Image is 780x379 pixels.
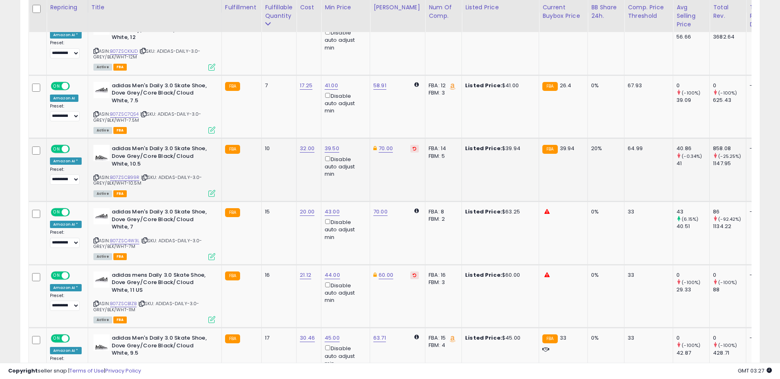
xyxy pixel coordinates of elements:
[50,3,84,12] div: Repricing
[429,279,455,286] div: FBM: 3
[676,271,709,279] div: 0
[560,334,566,342] span: 33
[113,317,127,323] span: FBA
[628,82,667,89] div: 67.93
[676,33,709,41] div: 56.66
[325,155,364,178] div: Disable auto adjust min
[50,230,82,248] div: Preset:
[713,82,746,89] div: 0
[8,367,141,375] div: seller snap | |
[93,317,112,323] span: All listings currently available for purchase on Amazon
[429,208,455,215] div: FBA: 8
[465,208,502,215] b: Listed Price:
[429,153,455,160] div: FBM: 5
[713,145,746,152] div: 858.08
[713,271,746,279] div: 0
[93,334,110,351] img: 31BzIg8qtZL._SL40_.jpg
[465,82,533,89] div: $41.00
[93,145,110,161] img: 31BzIg8qtZL._SL40_.jpg
[52,209,62,216] span: ON
[682,90,700,96] small: (-100%)
[325,334,340,342] a: 45.00
[50,347,82,354] div: Amazon AI *
[628,271,667,279] div: 33
[50,284,82,291] div: Amazon AI *
[676,349,709,357] div: 42.87
[325,271,340,279] a: 44.00
[465,334,533,342] div: $45.00
[373,3,422,12] div: [PERSON_NAME]
[110,237,140,244] a: B07ZSC4W3L
[591,3,621,20] div: BB Share 24h.
[300,271,311,279] a: 21.12
[325,144,339,153] a: 39.50
[560,82,572,89] span: 26.4
[591,271,618,279] div: 0%
[325,91,364,115] div: Disable auto adjust min
[465,3,535,12] div: Listed Price
[93,208,215,259] div: ASIN:
[713,33,746,41] div: 3682.64
[93,111,201,123] span: | SKU: ADIDAS-DAILY-3.0-GREY/BLK/WHT-7.5M
[52,335,62,342] span: ON
[50,293,82,311] div: Preset:
[738,367,772,375] span: 2025-10-7 03:27 GMT
[591,145,618,152] div: 20%
[542,3,584,20] div: Current Buybox Price
[52,272,62,279] span: ON
[429,89,455,97] div: FBM: 3
[713,334,746,342] div: 0
[112,208,210,233] b: adidas Men's Daily 3.0 Skate Shoe, Dove Grey/Core Black/Cloud White, 7
[465,82,502,89] b: Listed Price:
[52,146,62,153] span: ON
[465,208,533,215] div: $63.25
[105,367,141,375] a: Privacy Policy
[429,271,455,279] div: FBA: 16
[93,237,202,250] span: | SKU: ADIDAS-DAILY-3.0-GREY/BLK/WHT-7M
[325,217,364,241] div: Disable auto adjust min
[93,190,112,197] span: All listings currently available for purchase on Amazon
[50,31,82,39] div: Amazon AI *
[113,190,127,197] span: FBA
[110,174,140,181] a: B07ZSCB99R
[50,95,78,102] div: Amazon AI
[112,271,210,296] b: adidas mens Daily 3.0 Skate Shoe, Dove Grey/Core Black/Cloud White, 11 US
[676,97,709,104] div: 39.09
[718,153,741,159] small: (-25.25%)
[300,3,318,12] div: Cost
[93,82,110,98] img: 31zIqMxfSIL._SL40_.jpg
[300,144,314,153] a: 32.00
[93,48,201,60] span: | SKU: ADIDAS-DAILY-3.0-GREY/BLK/WHT-12M
[325,28,364,52] div: Disable auto adjust min
[718,216,741,222] small: (-92.42%)
[265,3,293,20] div: Fulfillable Quantity
[225,334,240,343] small: FBA
[750,82,773,89] div: -625.43
[110,48,138,55] a: B07ZSCKXJD
[379,144,393,153] a: 70.00
[560,144,575,152] span: 39.94
[300,208,314,216] a: 20.00
[542,145,557,154] small: FBA
[429,82,455,89] div: FBA: 12
[93,271,110,288] img: 31zIqMxfSIL._SL40_.jpg
[682,153,702,159] small: (-0.34%)
[110,111,139,118] a: B07ZSC7QS4
[591,334,618,342] div: 0%
[676,3,706,29] div: Avg Selling Price
[93,145,215,196] div: ASIN:
[110,300,137,307] a: B07ZSCB1ZB
[93,19,215,70] div: ASIN:
[373,208,388,216] a: 70.00
[112,82,210,107] b: adidas Men's Daily 3.0 Skate Shoe, Dove Grey/Core Black/Cloud White, 7.5
[93,208,110,224] img: 31zIqMxfSIL._SL40_.jpg
[713,97,746,104] div: 625.43
[750,208,773,215] div: -1048.22
[112,334,210,359] b: adidas Men's Daily 3.0 Skate Shoe, Dove Grey/Core Black/Cloud White, 9.5
[69,146,82,153] span: OFF
[429,334,455,342] div: FBA: 15
[225,208,240,217] small: FBA
[379,271,393,279] a: 60.00
[628,208,667,215] div: 33
[713,208,746,215] div: 86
